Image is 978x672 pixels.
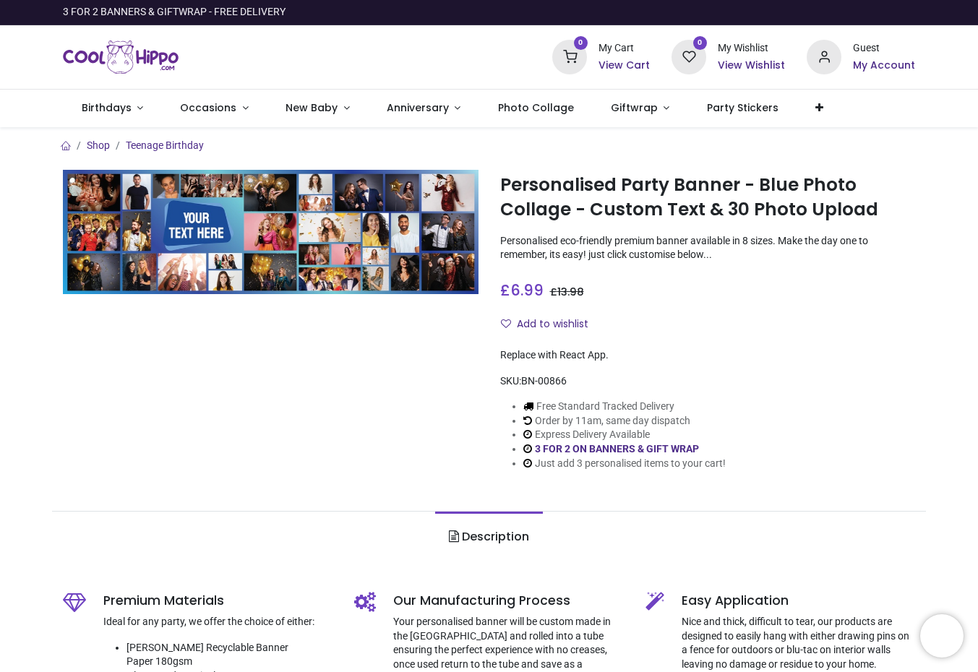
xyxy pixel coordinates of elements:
a: New Baby [267,90,369,127]
p: Ideal for any party, we offer the choice of either: [103,615,333,629]
sup: 0 [574,36,588,50]
div: 3 FOR 2 BANNERS & GIFTWRAP - FREE DELIVERY [63,5,286,20]
a: Giftwrap [592,90,688,127]
a: Shop [87,139,110,151]
a: Teenage Birthday [126,139,204,151]
li: Express Delivery Available [523,428,726,442]
div: My Cart [599,41,650,56]
a: View Wishlist [718,59,785,73]
span: New Baby [286,100,338,115]
h5: Premium Materials [103,592,333,610]
span: Photo Collage [498,100,574,115]
span: Party Stickers [707,100,778,115]
div: My Wishlist [718,41,785,56]
a: View Cart [599,59,650,73]
span: 6.99 [510,280,544,301]
button: Add to wishlistAdd to wishlist [500,312,601,337]
span: Anniversary [387,100,449,115]
a: Birthdays [63,90,162,127]
h1: Personalised Party Banner - Blue Photo Collage - Custom Text & 30 Photo Upload [500,173,916,223]
span: Giftwrap [611,100,658,115]
a: 0 [552,51,587,62]
a: 0 [672,51,706,62]
a: My Account [853,59,915,73]
h5: Easy Application [682,592,915,610]
img: Personalised Party Banner - Blue Photo Collage - Custom Text & 30 Photo Upload [63,170,479,294]
p: Personalised eco-friendly premium banner available in 8 sizes. Make the day one to remember, its ... [500,234,916,262]
span: £ [500,280,544,301]
span: 13.98 [557,285,584,299]
span: Occasions [180,100,236,115]
a: Occasions [162,90,267,127]
a: Logo of Cool Hippo [63,37,179,77]
li: Free Standard Tracked Delivery [523,400,726,414]
li: Just add 3 personalised items to your cart! [523,457,726,471]
div: SKU: [500,374,916,389]
img: Cool Hippo [63,37,179,77]
span: £ [550,285,584,299]
span: Birthdays [82,100,132,115]
div: Guest [853,41,915,56]
a: 3 FOR 2 ON BANNERS & GIFT WRAP [535,443,699,455]
i: Add to wishlist [501,319,511,329]
li: Order by 11am, same day dispatch [523,414,726,428]
sup: 0 [693,36,707,50]
h5: Our Manufacturing Process [393,592,624,610]
iframe: Customer reviews powered by Trustpilot [612,5,915,20]
a: Anniversary [368,90,479,127]
a: Description [435,512,543,562]
p: Nice and thick, difficult to tear, our products are designed to easily hang with either drawing p... [682,615,915,671]
iframe: Brevo live chat [920,614,964,658]
span: BN-00866 [521,375,567,387]
li: [PERSON_NAME] Recyclable Banner Paper 180gsm [126,641,333,669]
div: Replace with React App. [500,348,916,363]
